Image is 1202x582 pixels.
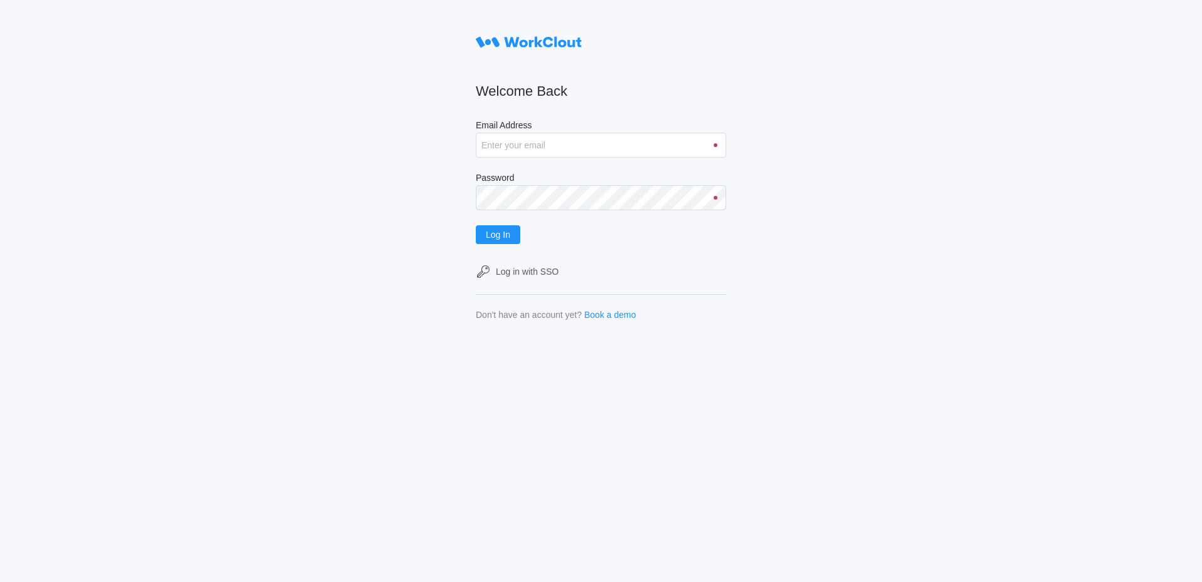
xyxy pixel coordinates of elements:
[496,267,558,277] div: Log in with SSO
[476,120,726,133] label: Email Address
[476,310,582,320] div: Don't have an account yet?
[584,310,636,320] a: Book a demo
[476,225,520,244] button: Log In
[476,173,726,185] label: Password
[476,264,726,279] a: Log in with SSO
[476,133,726,158] input: Enter your email
[486,230,510,239] span: Log In
[476,83,726,100] h2: Welcome Back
